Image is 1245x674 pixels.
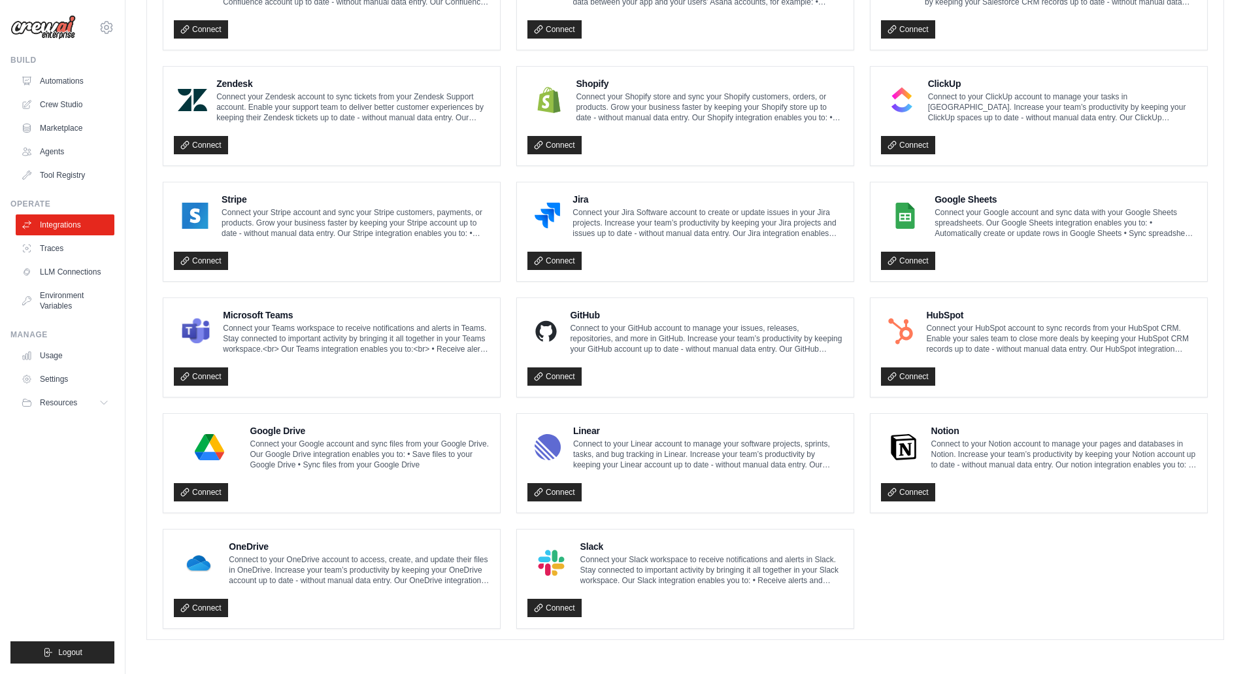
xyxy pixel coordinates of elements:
[16,71,114,92] a: Automations
[16,369,114,390] a: Settings
[527,20,582,39] a: Connect
[935,193,1197,206] h4: Google Sheets
[223,309,490,322] h4: Microsoft Teams
[10,55,114,65] div: Build
[174,367,228,386] a: Connect
[928,77,1197,90] h4: ClickUp
[931,424,1197,437] h4: Notion
[10,199,114,209] div: Operate
[531,203,563,229] img: Jira Logo
[527,136,582,154] a: Connect
[527,367,582,386] a: Connect
[570,309,843,322] h4: GitHub
[16,345,114,366] a: Usage
[178,87,207,113] img: Zendesk Logo
[16,118,114,139] a: Marketplace
[40,397,77,408] span: Resources
[222,207,490,239] p: Connect your Stripe account and sync your Stripe customers, payments, or products. Grow your busi...
[531,434,564,460] img: Linear Logo
[10,329,114,340] div: Manage
[178,318,214,345] img: Microsoft Teams Logo
[531,318,561,345] img: GitHub Logo
[926,323,1197,354] p: Connect your HubSpot account to sync records from your HubSpot CRM. Enable your sales team to clo...
[16,285,114,316] a: Environment Variables
[531,87,567,113] img: Shopify Logo
[576,92,843,123] p: Connect your Shopify store and sync your Shopify customers, orders, or products. Grow your busine...
[580,540,843,553] h4: Slack
[250,424,490,437] h4: Google Drive
[527,599,582,617] a: Connect
[222,193,490,206] h4: Stripe
[16,94,114,115] a: Crew Studio
[580,554,843,586] p: Connect your Slack workspace to receive notifications and alerts in Slack. Stay connected to impo...
[58,647,82,658] span: Logout
[881,483,935,501] a: Connect
[570,323,843,354] p: Connect to your GitHub account to manage your issues, releases, repositories, and more in GitHub....
[174,599,228,617] a: Connect
[174,483,228,501] a: Connect
[531,550,571,576] img: Slack Logo
[250,439,490,470] p: Connect your Google account and sync files from your Google Drive. Our Google Drive integration e...
[10,15,76,40] img: Logo
[174,136,228,154] a: Connect
[229,540,490,553] h4: OneDrive
[178,550,220,576] img: OneDrive Logo
[885,318,917,345] img: HubSpot Logo
[881,252,935,270] a: Connect
[935,207,1197,239] p: Connect your Google account and sync data with your Google Sheets spreadsheets. Our Google Sheets...
[885,203,925,229] img: Google Sheets Logo
[881,136,935,154] a: Connect
[16,165,114,186] a: Tool Registry
[527,483,582,501] a: Connect
[178,203,212,229] img: Stripe Logo
[223,323,490,354] p: Connect your Teams workspace to receive notifications and alerts in Teams. Stay connected to impo...
[216,77,490,90] h4: Zendesk
[573,193,843,206] h4: Jira
[926,309,1197,322] h4: HubSpot
[881,367,935,386] a: Connect
[573,207,843,239] p: Connect your Jira Software account to create or update issues in your Jira projects. Increase you...
[16,141,114,162] a: Agents
[885,434,922,460] img: Notion Logo
[881,20,935,39] a: Connect
[573,424,843,437] h4: Linear
[928,92,1197,123] p: Connect to your ClickUp account to manage your tasks in [GEOGRAPHIC_DATA]. Increase your team’s p...
[16,238,114,259] a: Traces
[10,641,114,664] button: Logout
[174,252,228,270] a: Connect
[576,77,843,90] h4: Shopify
[573,439,843,470] p: Connect to your Linear account to manage your software projects, sprints, tasks, and bug tracking...
[229,554,490,586] p: Connect to your OneDrive account to access, create, and update their files in OneDrive. Increase ...
[16,214,114,235] a: Integrations
[16,392,114,413] button: Resources
[931,439,1197,470] p: Connect to your Notion account to manage your pages and databases in Notion. Increase your team’s...
[527,252,582,270] a: Connect
[16,261,114,282] a: LLM Connections
[178,434,241,460] img: Google Drive Logo
[216,92,490,123] p: Connect your Zendesk account to sync tickets from your Zendesk Support account. Enable your suppo...
[174,20,228,39] a: Connect
[885,87,919,113] img: ClickUp Logo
